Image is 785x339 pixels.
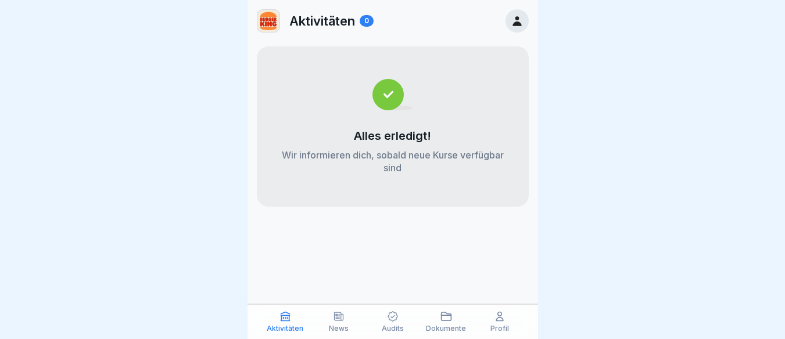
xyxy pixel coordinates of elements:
img: w2f18lwxr3adf3talrpwf6id.png [257,10,279,32]
p: Wir informieren dich, sobald neue Kurse verfügbar sind [280,149,506,174]
p: Aktivitäten [267,324,303,333]
p: News [329,324,349,333]
img: completed.svg [372,79,413,110]
p: Alles erledigt! [354,129,431,143]
div: 0 [360,15,374,27]
p: Dokumente [426,324,466,333]
p: Audits [382,324,404,333]
p: Profil [490,324,509,333]
p: Aktivitäten [289,13,355,28]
